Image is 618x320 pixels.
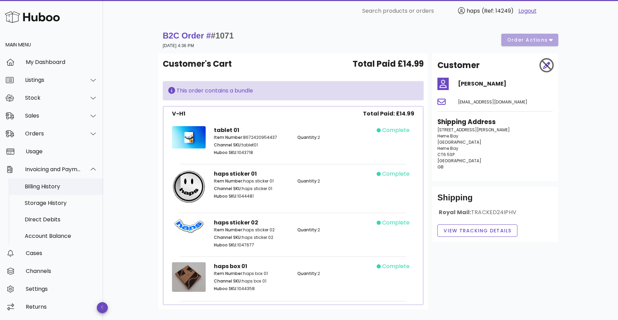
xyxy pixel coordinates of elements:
p: 1044481 [214,193,289,199]
p: 2 [297,178,373,184]
strong: tablet 01 [214,126,239,134]
span: complete [382,126,410,134]
span: [EMAIL_ADDRESS][DOMAIN_NAME] [458,99,527,105]
img: Product Image [172,126,206,148]
div: Billing History [25,183,98,190]
h2: Customer [437,59,480,71]
span: Quantity: [297,271,318,276]
div: Direct Debits [25,216,98,223]
div: Royal Mail: [437,209,553,222]
a: Logout [518,7,537,15]
span: Quantity: [297,227,318,233]
span: [STREET_ADDRESS][PERSON_NAME] [437,127,510,133]
span: Item Number: [214,227,243,233]
h4: [PERSON_NAME] [458,80,553,88]
span: TRACKED24IPHV [471,208,516,216]
span: Herne Bay [437,133,458,139]
div: Usage [26,148,98,155]
div: This order contains a bundle [168,87,418,95]
strong: haps sticker 02 [214,219,258,227]
div: Channels [26,268,98,274]
span: Quantity: [297,178,318,184]
span: Channel SKU: [214,234,242,240]
span: Total Paid: £14.99 [363,110,414,118]
div: Settings [26,286,98,292]
div: Invoicing and Payments [25,166,81,173]
img: Huboo Logo [5,10,60,24]
p: haps sticker 01 [214,178,289,184]
p: haps sticker 02 [214,227,289,233]
strong: haps sticker 01 [214,170,257,178]
span: GB [437,164,444,170]
span: complete [382,170,410,178]
img: Product Image [172,219,206,234]
div: My Dashboard [26,59,98,65]
p: haps sticker 02 [214,234,289,241]
span: haps [467,7,480,15]
img: Product Image [172,170,206,203]
span: Item Number: [214,178,243,184]
span: (Ref: 14249) [482,7,514,15]
p: haps box 01 [214,278,289,284]
span: Herne Bay [437,145,458,151]
div: Listings [25,77,81,83]
div: V-H1 [172,110,185,118]
p: 1043718 [214,150,289,156]
div: Returns [26,304,98,310]
p: tablet01 [214,142,289,148]
div: Sales [25,112,81,119]
div: Storage History [25,200,98,206]
span: #1071 [211,31,234,40]
span: Huboo SKU: [214,286,237,291]
span: complete [382,262,410,271]
span: Total Paid £14.99 [353,58,424,70]
span: complete [382,219,410,227]
strong: haps box 01 [214,262,247,270]
strong: B2C Order # [163,31,234,40]
p: 2 [297,134,373,141]
span: Huboo SKU: [214,193,237,199]
p: 2 [297,271,373,277]
span: View Tracking details [443,227,512,234]
p: haps box 01 [214,271,289,277]
span: Quantity: [297,134,318,140]
p: 1044358 [214,286,289,292]
span: Customer's Cart [163,58,232,70]
span: Channel SKU: [214,278,242,284]
button: View Tracking details [437,224,517,237]
div: Account Balance [25,233,98,239]
h3: Shipping Address [437,117,553,127]
p: 1047677 [214,242,289,248]
img: Product Image [172,262,206,292]
span: [GEOGRAPHIC_DATA] [437,158,481,164]
span: Channel SKU: [214,186,242,191]
p: 8672420954437 [214,134,289,141]
p: 2 [297,227,373,233]
span: Item Number: [214,271,243,276]
span: Huboo SKU: [214,150,237,155]
span: Channel SKU: [214,142,242,148]
p: haps sticker 01 [214,186,289,192]
div: Orders [25,130,81,137]
div: Stock [25,95,81,101]
small: [DATE] 4:36 PM [163,43,194,48]
span: Item Number: [214,134,243,140]
span: CT6 5SP [437,152,455,157]
div: Shipping [437,192,553,209]
div: Cases [26,250,98,256]
span: Huboo SKU: [214,242,237,248]
span: [GEOGRAPHIC_DATA] [437,139,481,145]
